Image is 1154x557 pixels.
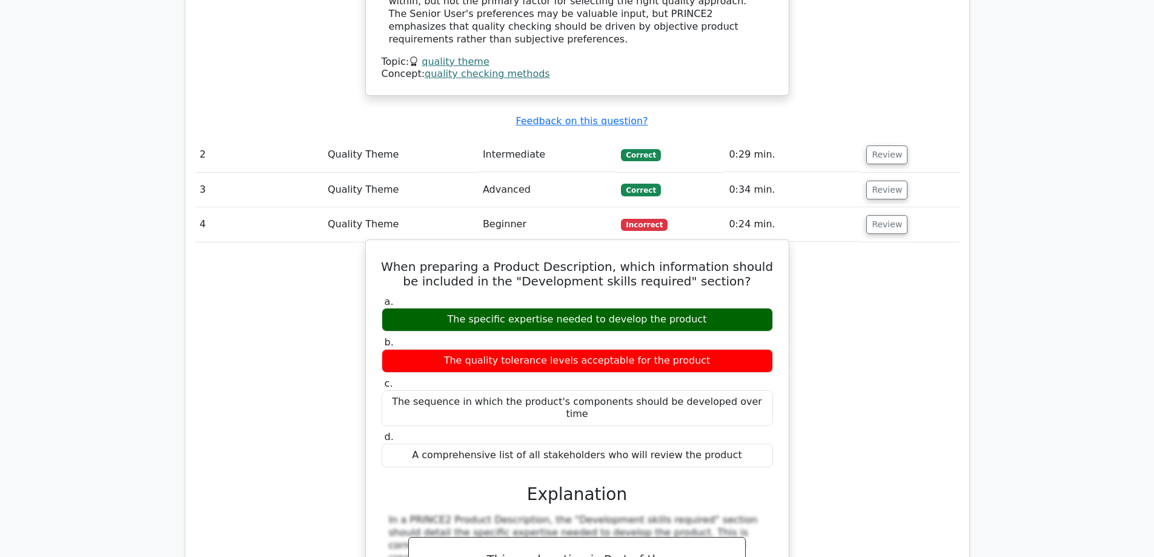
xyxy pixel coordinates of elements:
div: The specific expertise needed to develop the product [382,308,773,332]
td: Intermediate [478,138,617,172]
td: 0:34 min. [724,173,861,207]
a: quality checking methods [425,68,550,79]
td: 0:29 min. [724,138,861,172]
div: Concept: [382,68,773,81]
span: Correct [621,149,660,161]
span: c. [385,378,393,389]
div: The sequence in which the product's components should be developed over time [382,390,773,427]
td: Advanced [478,173,617,207]
button: Review [866,145,907,164]
span: Correct [621,184,660,196]
td: 0:24 min. [724,207,861,242]
a: quality theme [422,56,489,67]
td: 4 [195,207,323,242]
td: Quality Theme [323,207,478,242]
td: 3 [195,173,323,207]
td: Beginner [478,207,617,242]
h3: Explanation [389,484,766,505]
div: Topic: [382,56,773,68]
a: Feedback on this question? [516,115,648,127]
td: Quality Theme [323,138,478,172]
span: d. [385,431,394,442]
div: The quality tolerance levels acceptable for the product [382,349,773,373]
button: Review [866,215,907,234]
td: Quality Theme [323,173,478,207]
span: b. [385,336,394,348]
td: 2 [195,138,323,172]
span: a. [385,296,394,307]
button: Review [866,181,907,199]
span: Incorrect [621,219,668,231]
div: A comprehensive list of all stakeholders who will review the product [382,444,773,467]
h5: When preparing a Product Description, which information should be included in the "Development sk... [380,259,774,289]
